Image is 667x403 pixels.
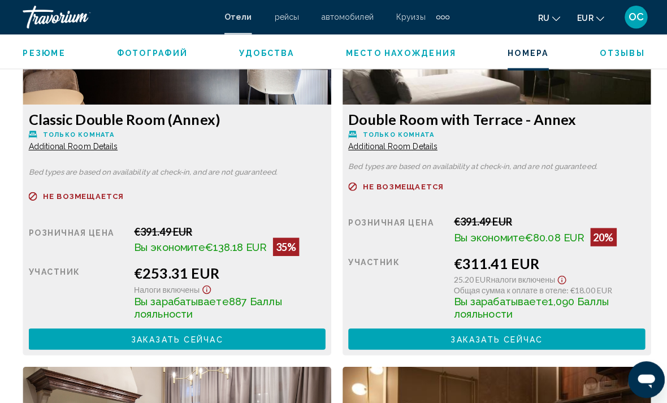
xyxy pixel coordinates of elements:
[503,48,543,57] span: Номера
[392,12,421,21] a: Круизы
[571,14,587,23] span: EUR
[23,48,65,57] span: Резюме
[594,48,639,57] span: Отзывы
[342,48,452,57] span: Место нахождения
[359,129,430,137] span: Только комната
[359,181,439,188] span: Не возмещается
[449,282,639,292] div: : €18.00 EUR
[133,262,322,279] div: €253.31 EUR
[520,229,579,241] span: €80.08 EUR
[133,292,227,304] span: Вы зарабатываете
[549,269,563,282] button: Show Taxes and Fees disclaimer
[28,109,322,126] h3: Classic Double Room (Annex)
[345,109,639,126] h3: Double Room with Terrace - Annex
[237,48,292,57] span: Удобства
[28,140,116,149] span: Additional Room Details
[449,252,639,269] div: €311.41 EUR
[23,47,65,58] button: Резюме
[318,12,370,21] a: автомобилей
[133,239,203,250] span: Вы экономите
[345,213,441,244] div: Розничная цена
[449,292,603,317] span: 1,090 Баллы лояльности
[503,47,543,58] button: Номера
[486,272,550,281] span: Налоги включены
[345,252,441,317] div: участник
[28,166,322,174] p: Bed types are based on availability at check-in, and are not guaranteed.
[449,282,561,292] span: Общая сумма к оплате в отеле
[622,11,638,23] span: OC
[23,6,211,28] a: Travorium
[270,235,296,253] div: 35%
[345,140,433,149] span: Additional Room Details
[28,262,124,317] div: участник
[615,5,644,29] button: User Menu
[584,226,610,244] div: 20%
[345,161,639,169] p: Bed types are based on availability at check-in, and are not guaranteed.
[116,48,186,57] span: Фотографий
[272,12,296,21] a: рейсы
[28,325,322,346] button: Заказать сейчас
[449,292,543,304] span: Вы зарабатываете
[237,47,292,58] button: Удобства
[532,14,544,23] span: ru
[622,358,658,394] iframe: Кнопка запуска окна обмена сообщениями
[116,47,186,58] button: Фотографий
[449,229,520,241] span: Вы экономите
[133,292,279,317] span: 887 Баллы лояльности
[133,281,198,291] span: Налоги включены
[42,129,113,137] span: Только комната
[449,272,486,281] span: 25.20 EUR
[345,325,639,346] button: Заказать сейчас
[198,279,211,292] button: Show Taxes and Fees disclaimer
[446,331,538,340] span: Заказать сейчас
[432,8,445,26] button: Extra navigation items
[28,223,124,253] div: Розничная цена
[42,190,123,198] span: Не возмещается
[342,47,452,58] button: Место нахождения
[222,12,249,21] a: Отели
[449,213,639,226] div: €391.49 EUR
[532,10,555,26] button: Change language
[571,10,598,26] button: Change currency
[133,223,322,235] div: €391.49 EUR
[129,331,221,340] span: Заказать сейчас
[203,239,265,250] span: €138.18 EUR
[594,47,639,58] button: Отзывы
